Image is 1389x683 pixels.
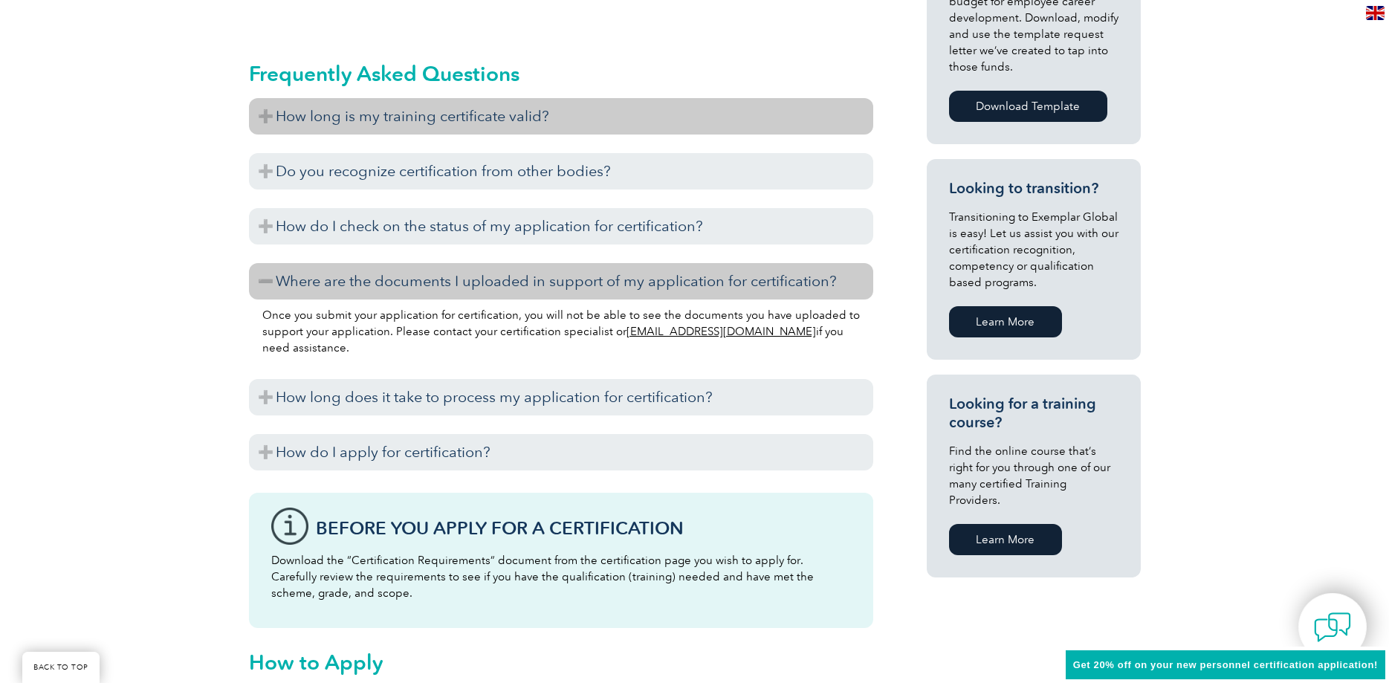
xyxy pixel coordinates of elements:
[249,62,873,85] h2: Frequently Asked Questions
[249,263,873,300] h3: Where are the documents I uploaded in support of my application for certification?
[949,524,1062,555] a: Learn More
[949,443,1118,508] p: Find the online course that’s right for you through one of our many certified Training Providers.
[249,379,873,415] h3: How long does it take to process my application for certification?
[949,395,1118,432] h3: Looking for a training course?
[262,307,860,356] p: Once you submit your application for certification, you will not be able to see the documents you...
[949,306,1062,337] a: Learn More
[271,552,851,601] p: Download the “Certification Requirements” document from the certification page you wish to apply ...
[1073,659,1378,670] span: Get 20% off on your new personnel certification application!
[316,519,851,537] h3: Before You Apply For a Certification
[249,650,873,674] h2: How to Apply
[249,153,873,190] h3: Do you recognize certification from other bodies?
[949,209,1118,291] p: Transitioning to Exemplar Global is easy! Let us assist you with our certification recognition, c...
[949,179,1118,198] h3: Looking to transition?
[249,434,873,470] h3: How do I apply for certification?
[949,91,1107,122] a: Download Template
[249,98,873,135] h3: How long is my training certificate valid?
[22,652,100,683] a: BACK TO TOP
[626,325,816,338] a: [EMAIL_ADDRESS][DOMAIN_NAME]
[249,208,873,245] h3: How do I check on the status of my application for certification?
[1314,609,1351,646] img: contact-chat.png
[1366,6,1385,20] img: en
